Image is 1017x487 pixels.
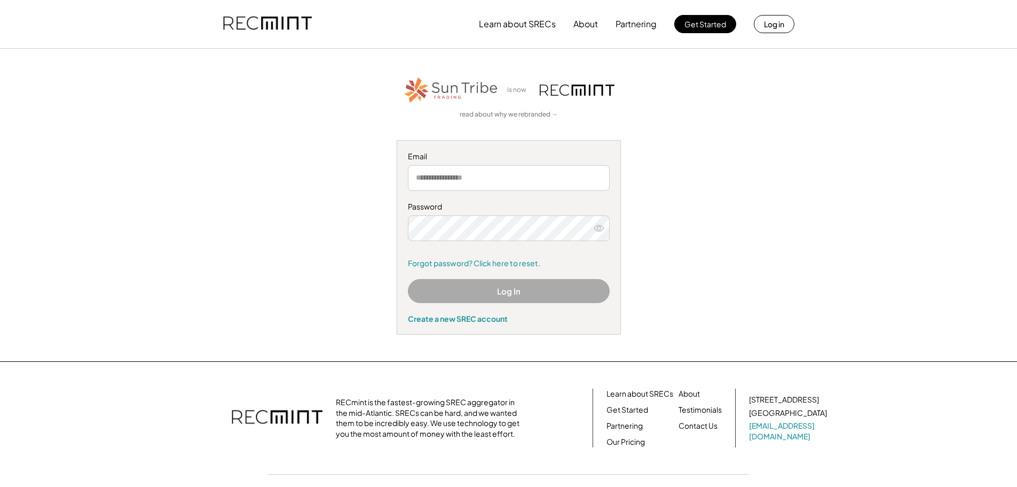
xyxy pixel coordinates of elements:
[749,421,829,442] a: [EMAIL_ADDRESS][DOMAIN_NAME]
[606,389,673,399] a: Learn about SRECs
[749,395,819,405] div: [STREET_ADDRESS]
[606,421,643,431] a: Partnering
[408,314,610,323] div: Create a new SREC account
[479,13,556,35] button: Learn about SRECs
[336,397,525,439] div: RECmint is the fastest-growing SREC aggregator in the mid-Atlantic. SRECs can be hard, and we wan...
[616,13,657,35] button: Partnering
[540,84,614,96] img: recmint-logotype%403x.png
[749,408,827,419] div: [GEOGRAPHIC_DATA]
[674,15,736,33] button: Get Started
[606,437,645,447] a: Our Pricing
[606,405,648,415] a: Get Started
[408,151,610,162] div: Email
[232,399,322,437] img: recmint-logotype%403x.png
[679,389,700,399] a: About
[460,110,558,119] a: read about why we rebranded →
[679,421,718,431] a: Contact Us
[408,202,610,212] div: Password
[679,405,722,415] a: Testimonials
[754,15,794,33] button: Log in
[573,13,598,35] button: About
[403,75,499,105] img: STT_Horizontal_Logo%2B-%2BColor.png
[223,6,312,42] img: recmint-logotype%403x.png
[408,258,610,269] a: Forgot password? Click here to reset.
[408,279,610,303] button: Log In
[504,86,534,95] div: is now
